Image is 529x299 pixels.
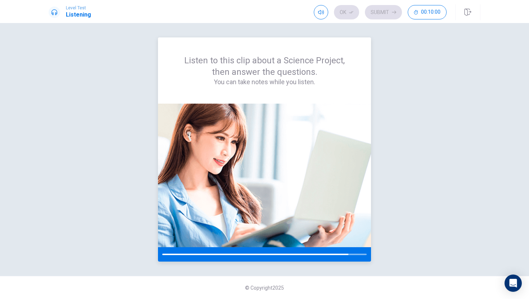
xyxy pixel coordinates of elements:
[245,285,284,291] span: © Copyright 2025
[66,10,91,19] h1: Listening
[408,5,447,19] button: 00:10:00
[175,55,354,86] div: Listen to this clip about a Science Project, then answer the questions.
[421,9,440,15] span: 00:10:00
[66,5,91,10] span: Level Test
[505,275,522,292] div: Open Intercom Messenger
[158,104,371,247] img: passage image
[175,78,354,86] h4: You can take notes while you listen.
